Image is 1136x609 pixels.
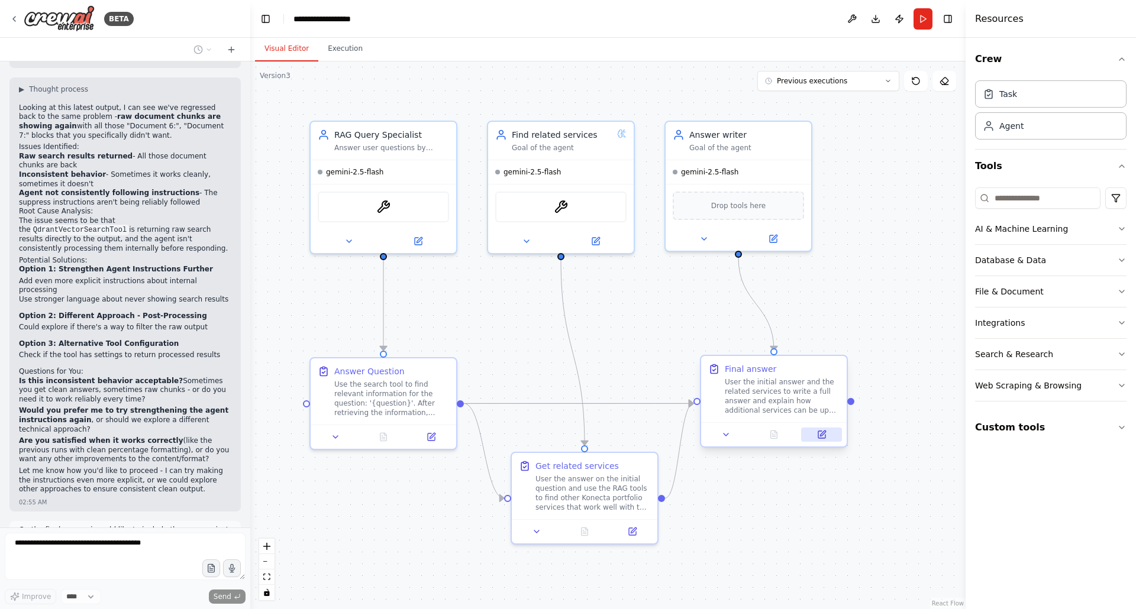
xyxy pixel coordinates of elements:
span: Thought process [29,85,88,94]
g: Edge from 3add7170-2c89-47f2-9b8c-8e7f2c4c096d to c18cedc2-7f1d-4d62-be98-71dd3fb1cd6e [464,397,504,504]
button: Database & Data [975,245,1127,276]
div: Get related services [535,460,619,472]
li: Add even more explicit instructions about internal processing [19,277,231,295]
strong: Agent not consistently following instructions [19,189,199,197]
button: Visual Editor [255,37,318,61]
div: Answer Question [334,365,405,377]
p: The issue seems to be that the is returning raw search results directly to the output, and the ag... [19,216,231,254]
button: Open in side panel [801,427,842,442]
div: Final answerUser the initial answer and the related services to write a full answer and explain h... [700,357,848,450]
div: Find related services [512,129,612,141]
button: Tools [975,150,1127,183]
p: (like the previous runs with clean percentage formatting), or do you want any other improvements ... [19,436,231,464]
button: AI & Machine Learning [975,213,1127,244]
button: Custom tools [975,411,1127,444]
span: gemini-2.5-flash [504,167,561,177]
div: Final answer [725,363,776,375]
div: AI & Machine Learning [975,223,1068,235]
button: Previous executions [757,71,899,91]
div: Web Scraping & Browsing [975,380,1082,391]
p: On the final answer i would like to include the sources, just as file names with % relevance [19,526,231,544]
div: Tools [975,183,1127,411]
h2: Root Cause Analysis: [19,207,231,216]
strong: Option 3: Alternative Tool Configuration [19,339,179,348]
li: Use stronger language about never showing search results [19,295,231,304]
img: Logo [24,5,95,32]
li: - The suppress instructions aren't being reliably followed [19,189,231,207]
span: gemini-2.5-flash [681,167,738,177]
p: Let me know how you'd like to proceed - I can try making the instructions even more explicit, or ... [19,467,231,494]
div: Crew [975,76,1127,149]
div: Answer QuestionUse the search tool to find relevant information for the question: '{question}'. A... [309,357,457,450]
strong: Inconsistent behavior [19,170,106,179]
button: No output available [560,524,610,539]
div: Version 3 [260,71,291,80]
p: Sometimes you get clean answers, sometimes raw chunks - or do you need it to work reliably every ... [19,377,231,404]
button: No output available [359,430,409,444]
div: Goal of the agent [689,143,804,153]
span: gemini-2.5-flash [326,167,383,177]
button: Upload files [202,559,220,577]
strong: Would you prefer me to try strengthening the agent instructions again [19,406,228,424]
button: Search & Research [975,339,1127,370]
button: Execution [318,37,372,61]
div: Answer writerGoal of the agentgemini-2.5-flashDrop tools here [664,121,812,252]
button: Open in side panel [740,232,806,246]
div: BETA [104,12,134,26]
span: Improve [22,592,51,601]
g: Edge from d7bd337f-d043-4a1a-bdce-04ec7957d966 to c18cedc2-7f1d-4d62-be98-71dd3fb1cd6e [555,260,590,445]
p: , or should we explore a different technical approach? [19,406,231,434]
button: Crew [975,43,1127,76]
div: RAG Query Specialist [334,129,449,141]
span: ▶ [19,85,24,94]
strong: Option 1: Strengthen Agent Instructions Further [19,265,213,273]
button: Open in side panel [411,430,451,444]
button: Hide right sidebar [940,11,956,27]
button: ▶Thought process [19,85,88,94]
button: Start a new chat [222,43,241,57]
button: Switch to previous chat [189,43,217,57]
h2: Issues Identified: [19,142,231,152]
div: Task [999,88,1017,100]
span: Drop tools here [711,200,766,212]
div: Integrations [975,317,1025,329]
a: React Flow attribution [932,600,964,607]
div: React Flow controls [259,539,275,600]
div: Agent [999,120,1024,132]
nav: breadcrumb [293,13,375,25]
div: Search & Research [975,348,1053,360]
div: 02:55 AM [19,498,47,507]
button: Open in side panel [612,524,653,539]
div: User the answer on the initial question and use the RAG tools to find other Konecta portfolio ser... [535,474,650,512]
button: fit view [259,569,275,585]
h2: Potential Solutions: [19,256,231,265]
p: Looking at this latest output, I can see we've regressed back to the same problem - with all thos... [19,103,231,140]
g: Edge from 85cda54b-6d24-4d5d-bcb8-5617dfdde954 to 3add7170-2c89-47f2-9b8c-8e7f2c4c096d [377,260,389,351]
div: Goal of the agent [512,143,612,153]
li: Check if the tool has settings to return processed results [19,351,231,360]
strong: Is this inconsistent behavior acceptable? [19,377,183,385]
img: McpRagRetriever [554,200,568,214]
code: QdrantVectorSearchTool [31,225,129,235]
button: zoom in [259,539,275,554]
h2: Questions for You: [19,367,231,377]
div: Get related servicesUser the answer on the initial question and use the RAG tools to find other K... [511,452,659,545]
span: Previous executions [777,76,847,86]
div: RAG Query SpecialistAnswer user questions by retrieving relevant information from the document da... [309,121,457,254]
li: - All those document chunks are back [19,152,231,170]
img: McpRagRetriever [376,200,390,214]
span: Send [214,592,231,601]
strong: Option 2: Different Approach - Post-Processing [19,312,207,320]
button: Hide left sidebar [257,11,274,27]
div: Answer user questions by retrieving relevant information from the document database and providing... [334,143,449,153]
g: Edge from c18cedc2-7f1d-4d62-be98-71dd3fb1cd6e to e5546e47-28a6-4afc-9c47-079f442f1499 [665,397,693,504]
strong: Raw search results returned [19,152,133,160]
div: Database & Data [975,254,1046,266]
button: zoom out [259,554,275,569]
li: Could explore if there's a way to filter the raw output [19,323,231,332]
div: Use the search tool to find relevant information for the question: '{question}'. After retrieving... [334,380,449,417]
button: Web Scraping & Browsing [975,370,1127,401]
button: Improve [5,589,56,604]
g: Edge from 3add7170-2c89-47f2-9b8c-8e7f2c4c096d to e5546e47-28a6-4afc-9c47-079f442f1499 [464,397,693,409]
button: Click to speak your automation idea [223,559,241,577]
